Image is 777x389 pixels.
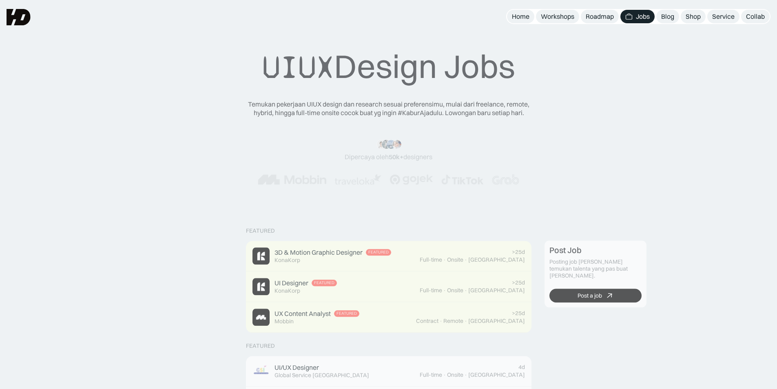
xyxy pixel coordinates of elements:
[661,12,674,21] div: Blog
[242,100,536,117] div: Temukan pekerjaan UIUX design dan research sesuai preferensimu, mulai dari freelance, remote, hyb...
[681,10,706,23] a: Shop
[468,256,525,263] div: [GEOGRAPHIC_DATA]
[274,310,331,318] div: UX Content Analyst
[518,364,525,371] div: 4d
[541,12,574,21] div: Workshops
[468,371,525,378] div: [GEOGRAPHIC_DATA]
[252,278,270,295] img: Job Image
[416,318,438,325] div: Contract
[443,256,446,263] div: ·
[314,281,334,286] div: Featured
[345,152,432,161] div: Dipercaya oleh designers
[262,47,515,87] div: Design Jobs
[420,287,442,294] div: Full-time
[549,259,642,279] div: Posting job [PERSON_NAME] temukan talenta yang pas buat [PERSON_NAME].
[443,371,446,378] div: ·
[262,48,334,87] span: UIUX
[246,228,275,235] div: Featured
[512,12,529,21] div: Home
[741,10,770,23] a: Collab
[246,356,531,387] a: Job ImageUI/UX DesignerGlobal Service [GEOGRAPHIC_DATA]4dFull-time·Onsite·[GEOGRAPHIC_DATA]
[274,287,300,294] div: KonaKorp
[274,363,319,372] div: UI/UX Designer
[447,287,463,294] div: Onsite
[512,249,525,256] div: >25d
[420,256,442,263] div: Full-time
[246,342,275,349] div: Featured
[507,10,534,23] a: Home
[581,10,619,23] a: Roadmap
[252,247,270,265] img: Job Image
[577,293,602,300] div: Post a job
[464,287,467,294] div: ·
[512,310,525,317] div: >25d
[274,249,363,257] div: 3D & Motion Graphic Designer
[443,287,446,294] div: ·
[274,279,308,288] div: UI Designer
[274,257,300,264] div: KonaKorp
[586,12,614,21] div: Roadmap
[246,241,531,271] a: Job Image3D & Motion Graphic DesignerFeaturedKonaKorp>25dFull-time·Onsite·[GEOGRAPHIC_DATA]
[389,152,403,160] span: 50k+
[707,10,739,23] a: Service
[464,256,467,263] div: ·
[620,10,655,23] a: Jobs
[447,371,463,378] div: Onsite
[246,302,531,333] a: Job ImageUX Content AnalystFeaturedMobbin>25dContract·Remote·[GEOGRAPHIC_DATA]
[512,280,525,287] div: >25d
[656,10,679,23] a: Blog
[274,372,369,379] div: Global Service [GEOGRAPHIC_DATA]
[549,246,582,256] div: Post Job
[447,256,463,263] div: Onsite
[252,362,270,380] img: Job Image
[712,12,735,21] div: Service
[686,12,701,21] div: Shop
[468,318,525,325] div: [GEOGRAPHIC_DATA]
[439,318,443,325] div: ·
[420,371,442,378] div: Full-time
[468,287,525,294] div: [GEOGRAPHIC_DATA]
[464,318,467,325] div: ·
[443,318,463,325] div: Remote
[549,289,642,303] a: Post a job
[274,318,294,325] div: Mobbin
[368,250,389,255] div: Featured
[336,311,357,316] div: Featured
[252,309,270,326] img: Job Image
[536,10,579,23] a: Workshops
[246,271,531,302] a: Job ImageUI DesignerFeaturedKonaKorp>25dFull-time·Onsite·[GEOGRAPHIC_DATA]
[746,12,765,21] div: Collab
[636,12,650,21] div: Jobs
[464,371,467,378] div: ·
